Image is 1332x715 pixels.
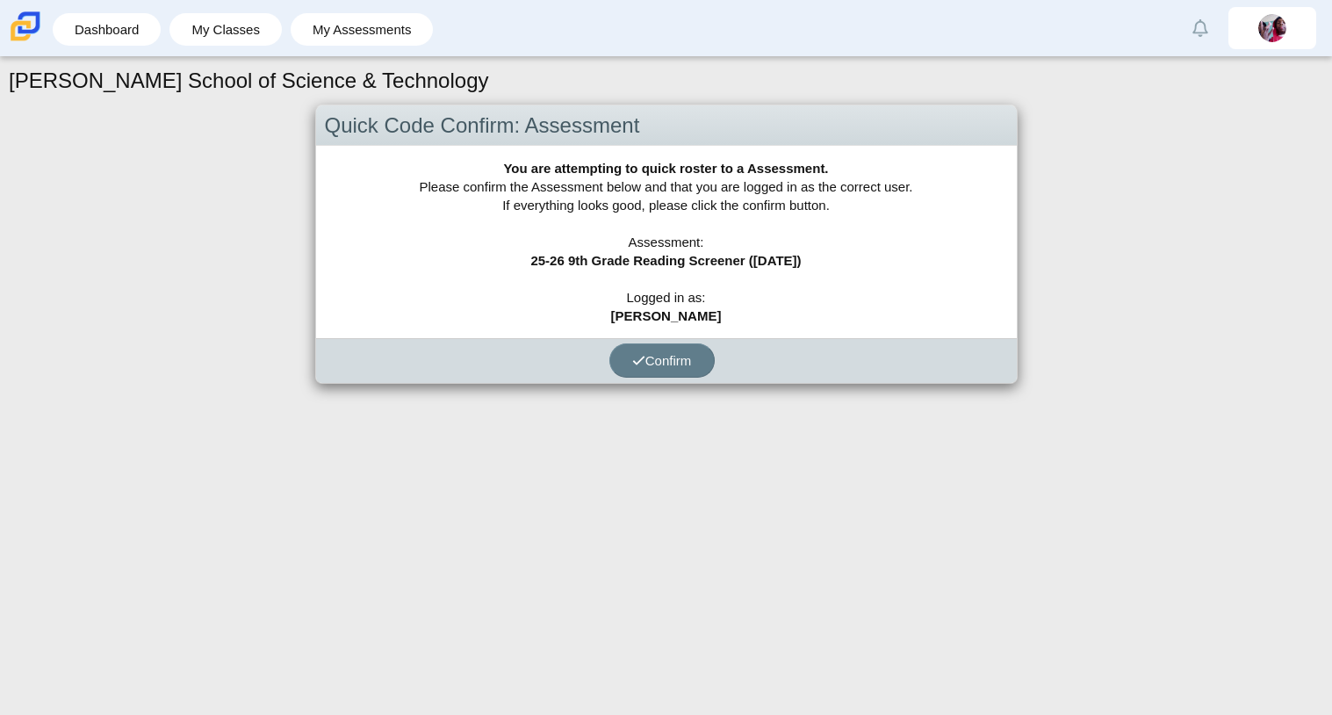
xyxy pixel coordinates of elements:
div: Quick Code Confirm: Assessment [316,105,1017,147]
a: Carmen School of Science & Technology [7,32,44,47]
a: Dashboard [61,13,152,46]
img: Carmen School of Science & Technology [7,8,44,45]
b: You are attempting to quick roster to a Assessment. [503,161,828,176]
a: Alerts [1181,9,1220,47]
b: [PERSON_NAME] [611,308,722,323]
img: jailyn.wiley.FE3ay5 [1258,14,1286,42]
div: Please confirm the Assessment below and that you are logged in as the correct user. If everything... [316,146,1017,338]
button: Confirm [609,343,715,378]
h1: [PERSON_NAME] School of Science & Technology [9,66,489,96]
a: jailyn.wiley.FE3ay5 [1228,7,1316,49]
a: My Classes [178,13,273,46]
b: 25-26 9th Grade Reading Screener ([DATE]) [530,253,801,268]
a: My Assessments [299,13,425,46]
span: Confirm [632,353,692,368]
